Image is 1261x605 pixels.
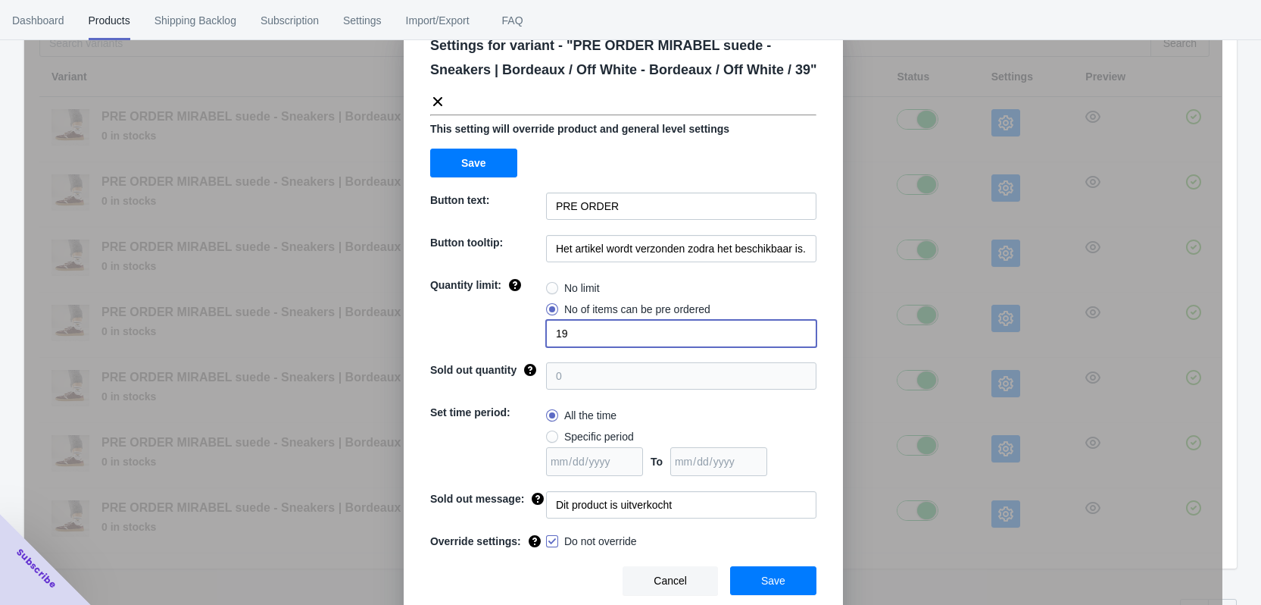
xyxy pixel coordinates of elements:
span: Quantity limit: [430,279,501,291]
span: FAQ [494,1,532,40]
span: All the time [564,408,616,423]
span: Dashboard [12,1,64,40]
span: Save [761,575,785,587]
span: Specific period [564,429,634,444]
span: Button tooltip: [430,237,503,249]
span: Subscription [261,1,319,40]
span: Cancel [654,575,687,587]
span: Shipping Backlog [155,1,236,40]
span: Override settings: [430,535,521,547]
span: Settings [343,1,382,40]
span: Subscribe [14,546,59,591]
p: Settings for variant - " PRE ORDER MIRABEL suede - Sneakers | Bordeaux / Off White - Bordeaux / O... [430,33,829,82]
span: Products [89,1,130,40]
span: Sold out quantity [430,364,517,376]
span: This setting will override product and general level settings [430,123,729,135]
span: To [651,456,663,468]
span: Import/Export [406,1,470,40]
button: Save [730,566,816,595]
span: No limit [564,281,600,296]
span: Button text: [430,194,490,206]
span: Do not override [564,534,637,549]
span: Save [461,157,486,169]
span: Set time period: [430,406,510,418]
button: Cancel [623,566,718,595]
span: Sold out message: [430,493,524,505]
button: Save [430,149,517,177]
span: No of items can be pre ordered [564,302,710,317]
